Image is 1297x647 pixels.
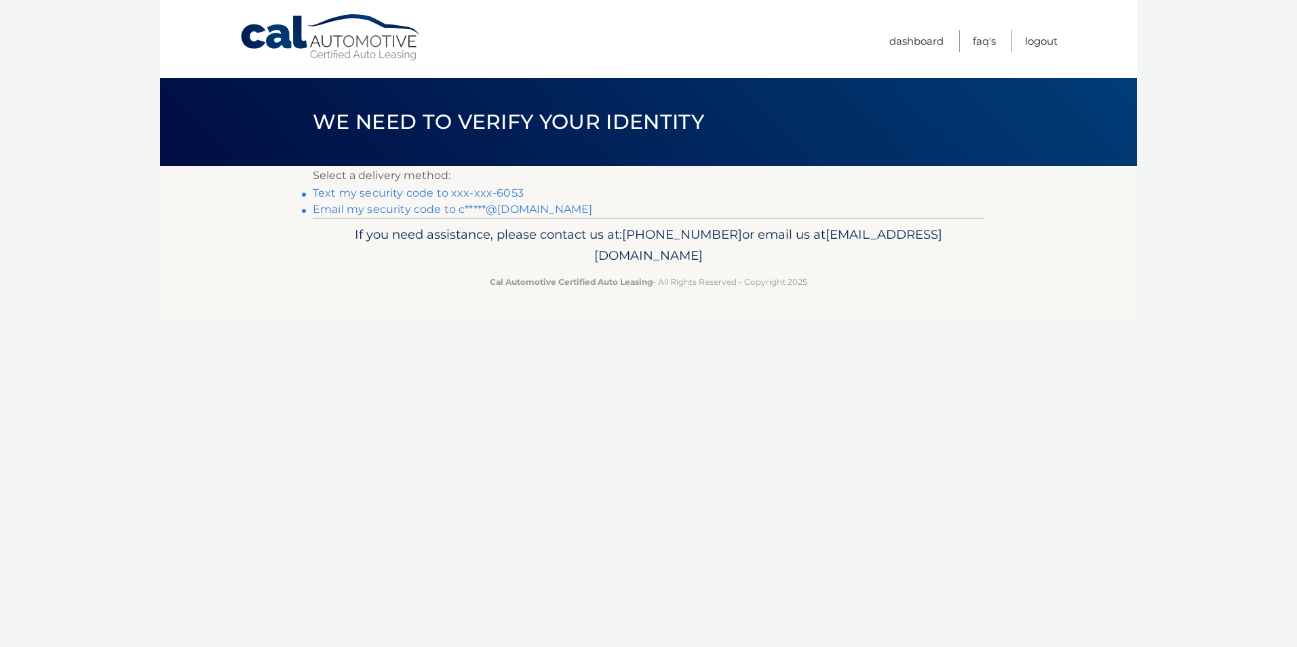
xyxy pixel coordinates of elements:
[322,224,975,267] p: If you need assistance, please contact us at: or email us at
[313,166,984,185] p: Select a delivery method:
[239,14,423,62] a: Cal Automotive
[622,227,742,242] span: [PHONE_NUMBER]
[490,277,653,287] strong: Cal Automotive Certified Auto Leasing
[313,109,704,134] span: We need to verify your identity
[313,187,524,199] a: Text my security code to xxx-xxx-6053
[889,30,944,52] a: Dashboard
[973,30,996,52] a: FAQ's
[1025,30,1058,52] a: Logout
[313,203,592,216] a: Email my security code to c*****@[DOMAIN_NAME]
[322,275,975,289] p: - All Rights Reserved - Copyright 2025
